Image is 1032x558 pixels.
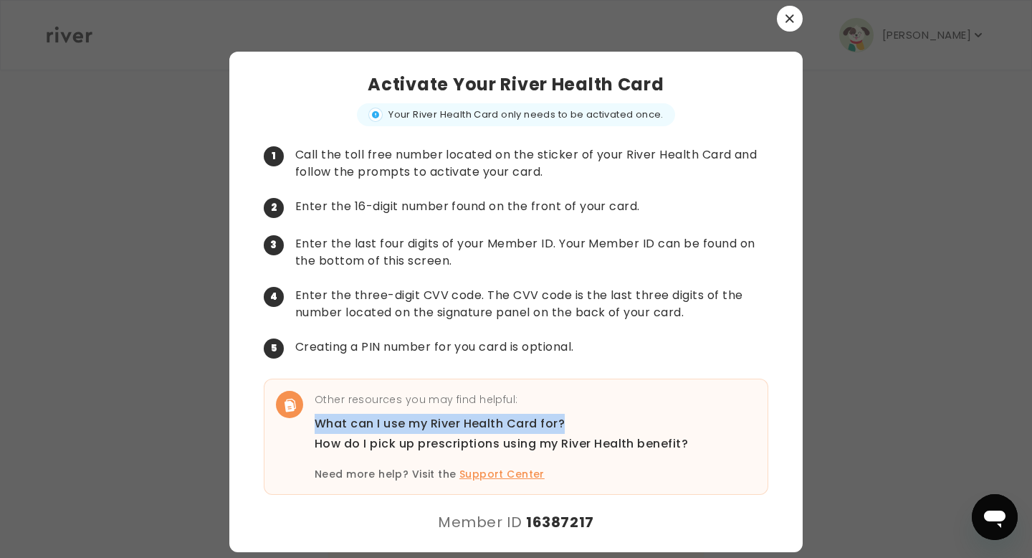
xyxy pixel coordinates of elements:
span: 2 [264,198,284,218]
p: Enter the three-digit CVV code. The CVV code is the last three digits of the number located on th... [295,287,768,321]
p: Other resources you may find helpful: [315,391,688,408]
span: 1 [264,146,284,166]
p: Enter the last four digits of your Member ID. Your Member ID can be found on the bottom of this s... [295,235,768,270]
div: Member ID [438,512,594,532]
iframe: To enrich screen reader interactions, please activate Accessibility in Grammarly extension settings [972,494,1018,540]
p: Creating a PIN number for you card is optional. [295,339,574,359]
a: Support Center [459,467,545,481]
a: How do I pick up prescriptions using my River Health benefit? [315,434,688,454]
span: 4 [264,287,284,307]
p: Call the toll free number located on the sticker of your River Health Card and follow the prompts... [295,146,768,181]
strong: 16387217 [526,512,594,532]
div: Your River Health Card only needs to be activated once. [357,103,674,126]
span: 5 [264,339,284,359]
span: 3 [264,235,284,255]
p: Enter the 16-digit number found on the front of your card. [295,198,640,218]
p: Need more help? Visit the [315,465,688,483]
a: What can I use my River Health Card for? [315,414,688,434]
h3: Activate Your River Health Card [368,72,664,98]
